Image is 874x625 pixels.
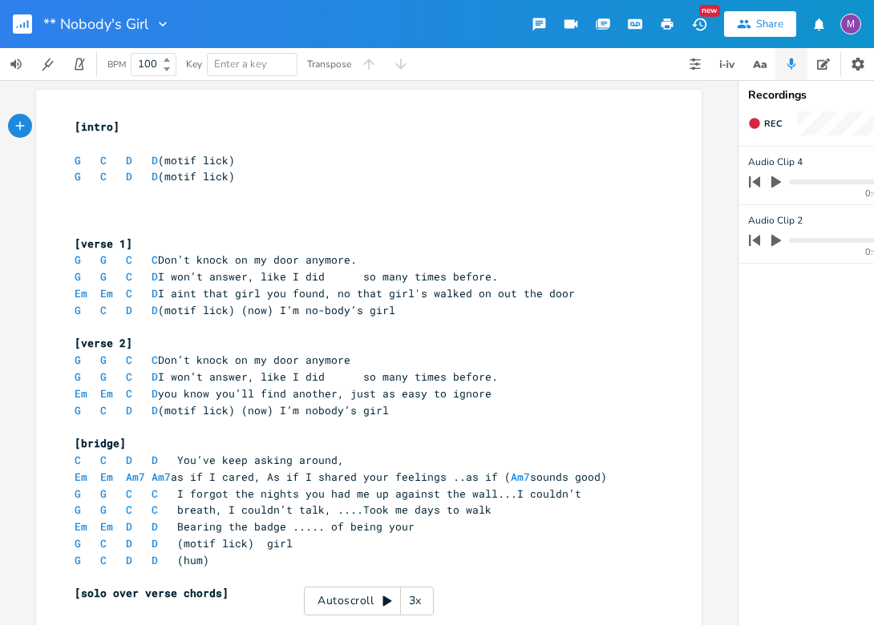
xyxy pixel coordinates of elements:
span: C [100,169,107,183]
span: Em [100,286,113,300]
span: D [152,386,158,401]
span: D [126,553,132,567]
span: you know you’ll find another, just as easy to ignore [75,386,492,401]
span: D [152,519,158,534]
span: Am7 [126,470,145,484]
span: You’ve keep asking around, [75,453,344,467]
div: New [699,5,720,17]
span: Am7 [152,470,171,484]
span: I won’t answer, like I did so many times before. [75,369,498,384]
span: G [75,269,81,284]
span: G [100,252,107,267]
span: C [100,153,107,167]
span: C [152,252,158,267]
span: Em [75,519,87,534]
span: C [126,486,132,501]
span: as if I cared, As if I shared your feelings ..as if ( sounds good) [75,470,607,484]
span: C [126,269,132,284]
span: G [75,403,81,417]
span: Audio Clip 2 [748,213,803,228]
span: G [75,169,81,183]
span: [solo over verse chords] [75,586,229,600]
button: Share [724,11,796,37]
span: [bridge] [75,436,126,450]
span: (motif lick) girl [75,536,293,550]
span: [verse 2] [75,336,132,350]
span: C [126,386,132,401]
span: (motif lick) (now) I’m nobody’s girl [75,403,389,417]
span: C [152,486,158,501]
span: Em [100,519,113,534]
span: G [75,486,81,501]
div: Transpose [307,59,351,69]
span: Am7 [511,470,530,484]
button: Rec [742,111,788,136]
span: C [100,453,107,467]
span: G [75,252,81,267]
span: C [75,453,81,467]
span: D [126,153,132,167]
span: D [152,286,158,300]
span: Rec [764,118,782,130]
span: C [100,553,107,567]
span: G [100,353,107,367]
span: Audio Clip 4 [748,155,803,170]
span: C [126,353,132,367]
div: melindameshad [840,14,861,34]
span: (hum) [75,553,209,567]
button: New [683,10,715,38]
span: D [152,453,158,467]
span: C [126,286,132,300]
span: G [100,269,107,284]
span: Don’t knock on my door anymore [75,353,350,367]
span: G [75,303,81,317]
span: D [152,153,158,167]
span: I aint that girl you found, no that girl's walked on out the door [75,286,575,300]
span: D [126,453,132,467]
span: D [152,536,158,550]
span: C [152,353,158,367]
span: D [152,553,158,567]
div: Key [186,59,202,69]
span: G [75,353,81,367]
span: G [75,536,81,550]
span: D [152,303,158,317]
span: D [152,269,158,284]
span: C [100,403,107,417]
span: I forgot the nights you had me up against the wall...I couldn’t [75,486,588,501]
span: Enter a key [214,57,267,71]
span: G [75,153,81,167]
span: [verse 1] [75,236,132,251]
span: D [126,169,132,183]
span: G [100,486,107,501]
span: [intro] [75,119,119,134]
span: Em [100,386,113,401]
span: D [152,403,158,417]
span: D [126,519,132,534]
span: Em [100,470,113,484]
span: C [100,536,107,550]
span: breath, I couldn’t talk, ....Took me days to walk [75,502,492,517]
button: M [840,6,861,42]
div: 3x [401,587,430,615]
span: C [100,303,107,317]
div: Share [756,17,783,31]
span: G [75,369,81,384]
span: (motif lick) [75,153,235,167]
span: C [126,369,132,384]
span: D [126,303,132,317]
span: C [152,502,158,517]
span: ** Nobody's Girl [43,17,148,31]
span: D [126,536,132,550]
span: G [100,502,107,517]
span: Bearing the badge ..... of being your [75,519,415,534]
span: G [75,502,81,517]
span: D [152,369,158,384]
span: G [75,553,81,567]
span: Don’t knock on my door anymore. [75,252,357,267]
span: G [100,369,107,384]
div: BPM [107,60,126,69]
span: (motif lick) (now) I’m no-body’s girl [75,303,395,317]
span: D [152,169,158,183]
span: I won’t answer, like I did so many times before. [75,269,498,284]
